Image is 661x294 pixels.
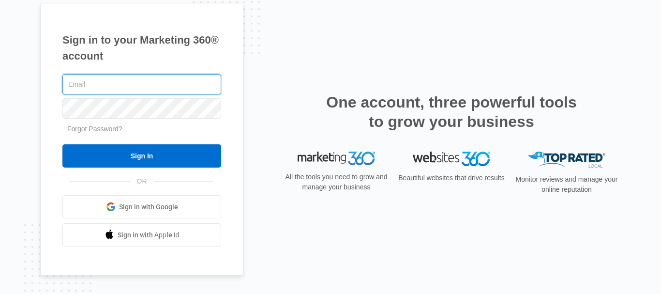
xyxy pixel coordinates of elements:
a: Forgot Password? [67,125,122,133]
span: Sign in with Apple Id [118,230,180,240]
span: Sign in with Google [119,202,178,212]
input: Email [62,74,221,94]
a: Sign in with Google [62,195,221,218]
h1: Sign in to your Marketing 360® account [62,32,221,64]
h2: One account, three powerful tools to grow your business [323,93,580,131]
span: OR [130,176,154,186]
img: Websites 360 [413,152,490,166]
p: Monitor reviews and manage your online reputation [512,174,621,195]
img: Top Rated Local [528,152,605,168]
img: Marketing 360 [298,152,375,165]
p: Beautiful websites that drive results [397,173,506,183]
input: Sign In [62,144,221,168]
p: All the tools you need to grow and manage your business [282,172,391,192]
a: Sign in with Apple Id [62,223,221,247]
